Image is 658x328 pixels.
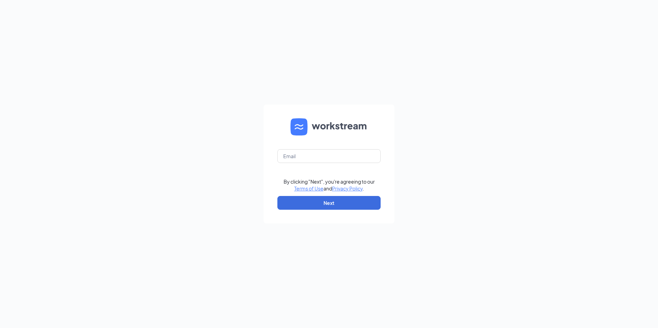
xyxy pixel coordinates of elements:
a: Privacy Policy [332,185,363,192]
input: Email [277,149,381,163]
button: Next [277,196,381,210]
img: WS logo and Workstream text [290,118,368,135]
a: Terms of Use [294,185,323,192]
div: By clicking "Next", you're agreeing to our and . [284,178,375,192]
